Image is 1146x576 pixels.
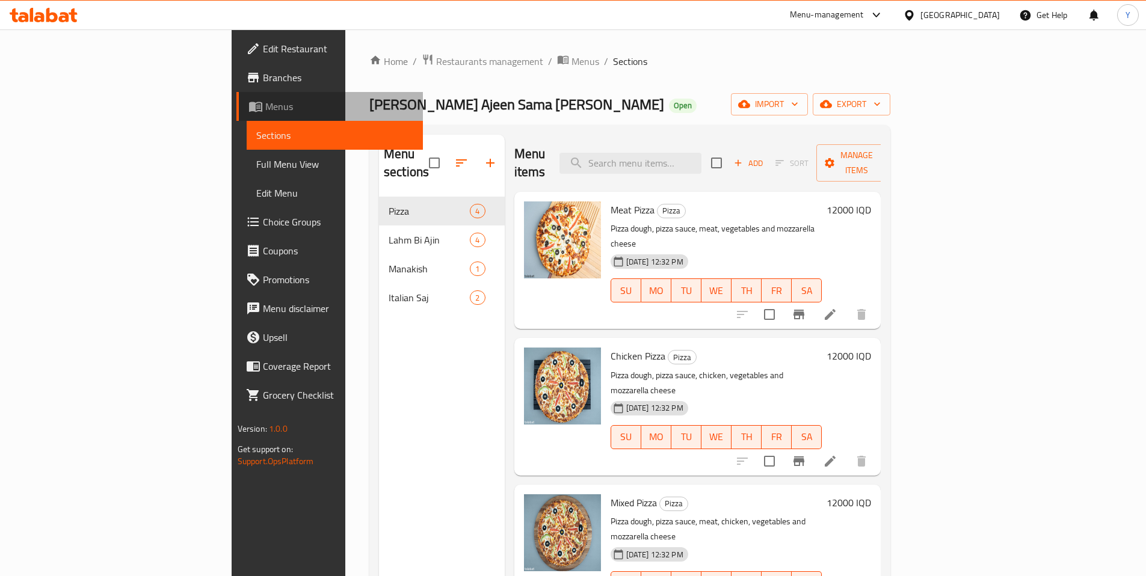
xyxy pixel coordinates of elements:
span: Manage items [826,148,887,178]
a: Choice Groups [236,207,423,236]
span: [DATE] 12:32 PM [621,549,688,560]
span: 2 [470,292,484,304]
span: Meat Pizza [611,201,655,219]
h6: 12000 IQD [827,494,871,511]
a: Full Menu View [247,150,423,179]
div: Italian Saj [389,290,470,305]
span: SU [616,282,636,299]
span: Pizza [658,204,685,218]
span: SA [796,282,817,299]
span: Add item [729,154,768,173]
button: WE [701,278,732,302]
button: Add [729,154,768,173]
div: items [470,262,485,276]
span: Menus [571,54,599,69]
span: TU [676,282,697,299]
p: Pizza dough, pizza sauce, meat, vegetables and mozzarella cheese [611,221,822,251]
a: Promotions [236,265,423,294]
span: [DATE] 12:32 PM [621,402,688,414]
button: Branch-specific-item [784,300,813,329]
h2: Menu items [514,145,546,181]
div: Open [669,99,697,113]
a: Menus [236,92,423,121]
span: Lahm Bi Ajin [389,233,470,247]
button: MO [641,425,671,449]
span: FR [766,282,787,299]
span: 1 [470,263,484,275]
img: Meat Pizza [524,201,601,278]
button: MO [641,278,671,302]
span: Full Menu View [256,157,413,171]
span: Select section [704,150,729,176]
button: SA [792,278,822,302]
span: SA [796,428,817,446]
button: export [813,93,890,115]
a: Support.OpsPlatform [238,453,314,469]
button: TU [671,278,701,302]
span: Version: [238,421,267,437]
span: Branches [263,70,413,85]
span: Grocery Checklist [263,388,413,402]
div: Menu-management [790,8,864,22]
h6: 12000 IQD [827,201,871,218]
span: export [822,97,881,112]
button: TH [732,278,762,302]
button: delete [847,300,876,329]
div: items [470,290,485,305]
div: Pizza4 [379,197,505,225]
a: Coupons [236,236,423,265]
span: Sections [256,128,413,142]
span: Select to update [757,302,782,327]
a: Edit menu item [823,307,837,322]
nav: breadcrumb [369,54,890,69]
a: Upsell [236,323,423,352]
span: Select section first [768,154,816,173]
nav: Menu sections [379,192,505,317]
button: import [731,93,808,115]
li: / [548,54,552,69]
span: Pizza [668,351,696,364]
span: Select all sections [422,150,447,176]
span: import [741,97,798,112]
a: Edit Restaurant [236,34,423,63]
span: WE [706,428,727,446]
button: TU [671,425,701,449]
button: TH [732,425,762,449]
a: Menu disclaimer [236,294,423,323]
span: Pizza [660,497,688,510]
div: Pizza [659,497,688,511]
a: Edit menu item [823,454,837,468]
div: Italian Saj2 [379,283,505,312]
button: SU [611,425,641,449]
span: TH [736,428,757,446]
span: [DATE] 12:32 PM [621,256,688,268]
h6: 12000 IQD [827,348,871,364]
span: Coverage Report [263,359,413,373]
img: Chicken Pizza [524,348,601,424]
span: Edit Restaurant [263,41,413,56]
span: FR [766,428,787,446]
a: Menus [557,54,599,69]
span: 1.0.0 [269,421,288,437]
button: FR [762,425,792,449]
img: Mixed Pizza [524,494,601,571]
span: TU [676,428,697,446]
span: Coupons [263,244,413,258]
span: Restaurants management [436,54,543,69]
div: Pizza [389,204,470,218]
div: items [470,233,485,247]
span: Add [732,156,765,170]
span: Choice Groups [263,215,413,229]
a: Sections [247,121,423,150]
span: [PERSON_NAME] Ajeen Sama [PERSON_NAME] [369,91,664,118]
span: MO [646,282,667,299]
input: search [559,153,701,174]
span: 4 [470,234,484,246]
a: Coverage Report [236,352,423,381]
span: Chicken Pizza [611,347,665,365]
span: WE [706,282,727,299]
div: Lahm Bi Ajin4 [379,225,505,254]
span: Y [1126,8,1130,22]
a: Edit Menu [247,179,423,207]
